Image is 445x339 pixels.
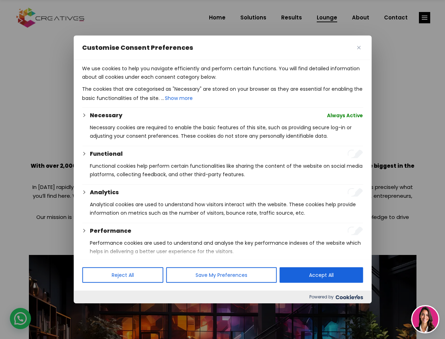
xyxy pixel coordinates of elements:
img: Close [357,46,360,49]
input: Enable Functional [347,150,363,158]
button: Analytics [90,188,119,197]
p: Necessary cookies are required to enable the basic features of this site, such as providing secur... [90,123,363,140]
button: Performance [90,227,131,235]
button: Save My Preferences [166,267,277,283]
p: We use cookies to help you navigate efficiently and perform certain functions. You will find deta... [82,64,363,81]
p: Analytical cookies are used to understand how visitors interact with the website. These cookies h... [90,200,363,217]
img: agent [412,306,438,332]
p: The cookies that are categorised as "Necessary" are stored on your browser as they are essential ... [82,85,363,103]
p: Functional cookies help perform certain functionalities like sharing the content of the website o... [90,162,363,179]
img: Cookieyes logo [335,295,363,299]
input: Enable Analytics [347,188,363,197]
span: Customise Consent Preferences [82,43,193,52]
button: Necessary [90,111,122,120]
button: Show more [164,93,193,103]
span: Always Active [327,111,363,120]
div: Powered by [74,291,371,303]
button: Reject All [82,267,163,283]
div: Customise Consent Preferences [74,36,371,303]
button: Functional [90,150,123,158]
p: Performance cookies are used to understand and analyse the key performance indexes of the website... [90,239,363,256]
button: Accept All [279,267,363,283]
button: Close [354,43,363,52]
input: Enable Performance [347,227,363,235]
